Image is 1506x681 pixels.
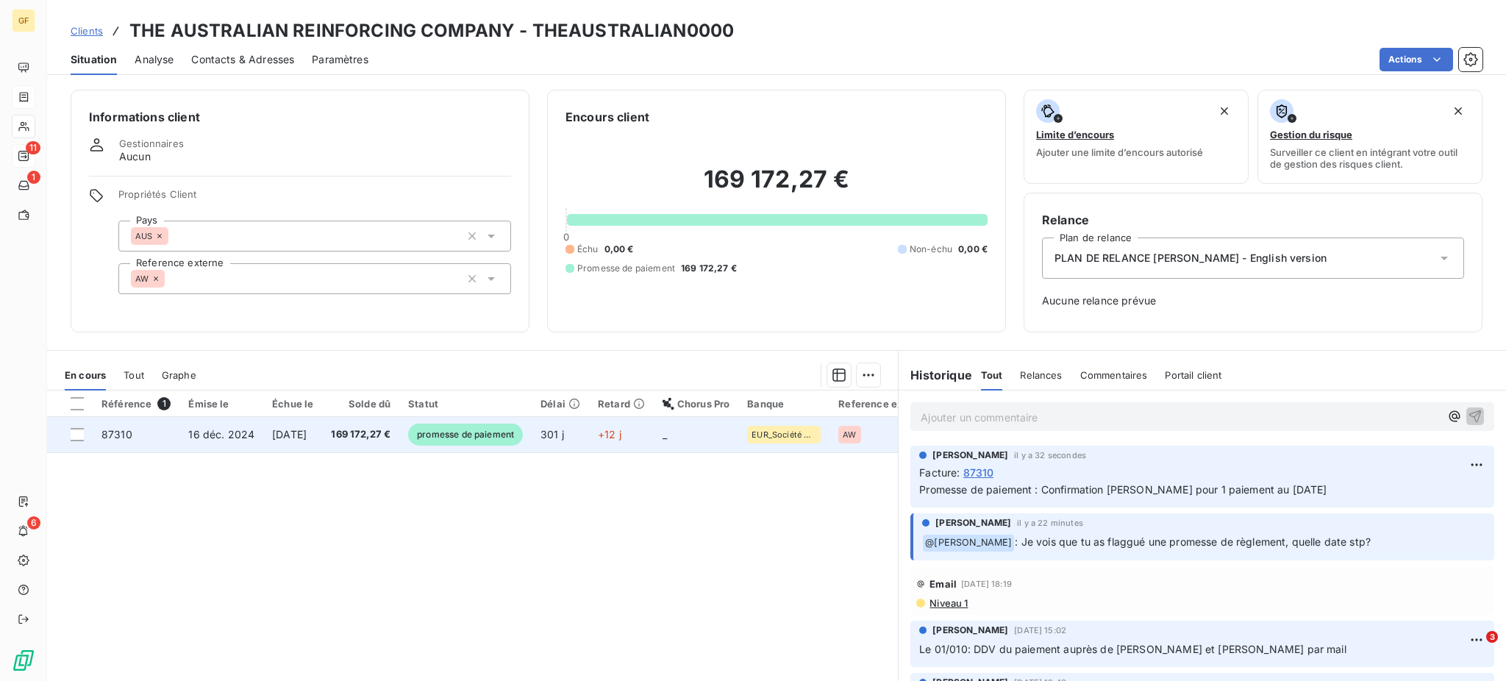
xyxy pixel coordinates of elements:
[135,232,152,240] span: AUS
[1024,90,1249,184] button: Limite d’encoursAjouter une limite d’encours autorisé
[981,369,1003,381] span: Tout
[1017,518,1083,527] span: il y a 22 minutes
[963,465,994,480] span: 87310
[157,397,171,410] span: 1
[663,428,667,441] span: _
[124,369,144,381] span: Tout
[1257,90,1482,184] button: Gestion du risqueSurveiller ce client en intégrant votre outil de gestion des risques client.
[923,535,1014,552] span: @ [PERSON_NAME]
[65,369,106,381] span: En cours
[1014,451,1086,460] span: il y a 32 secondes
[598,398,645,410] div: Retard
[565,108,649,126] h6: Encours client
[577,243,599,256] span: Échu
[162,369,196,381] span: Graphe
[12,649,35,672] img: Logo LeanPay
[1456,631,1491,666] iframe: Intercom live chat
[1080,369,1148,381] span: Commentaires
[71,52,117,67] span: Situation
[1036,129,1114,140] span: Limite d’encours
[27,171,40,184] span: 1
[312,52,368,67] span: Paramètres
[752,430,816,439] span: EUR_Société Générale
[1486,631,1498,643] span: 3
[188,398,254,410] div: Émise le
[958,243,988,256] span: 0,00 €
[408,424,523,446] span: promesse de paiement
[89,108,511,126] h6: Informations client
[598,428,621,441] span: +12 j
[681,262,737,275] span: 169 172,27 €
[932,624,1008,637] span: [PERSON_NAME]
[919,465,960,480] span: Facture :
[929,578,957,590] span: Email
[331,427,390,442] span: 169 172,27 €
[1036,146,1203,158] span: Ajouter une limite d’encours autorisé
[27,516,40,530] span: 6
[838,398,929,410] div: Reference externe
[910,243,952,256] span: Non-échu
[1270,129,1352,140] span: Gestion du risque
[1020,369,1062,381] span: Relances
[118,188,511,209] span: Propriétés Client
[129,18,734,44] h3: THE AUSTRALIAN REINFORCING COMPANY - THEAUSTRALIAN0000
[663,398,730,410] div: Chorus Pro
[932,449,1008,462] span: [PERSON_NAME]
[119,149,151,164] span: Aucun
[135,52,174,67] span: Analyse
[961,580,1012,588] span: [DATE] 18:19
[1380,48,1453,71] button: Actions
[188,428,254,441] span: 16 déc. 2024
[168,229,180,243] input: Ajouter une valeur
[919,643,1346,655] span: Le 01/010: DDV du paiement auprès de [PERSON_NAME] et [PERSON_NAME] par mail
[935,516,1011,530] span: [PERSON_NAME]
[563,231,569,243] span: 0
[928,597,968,609] span: Niveau 1
[1042,293,1464,308] span: Aucune relance prévue
[899,366,972,384] h6: Historique
[565,165,988,209] h2: 169 172,27 €
[71,24,103,38] a: Clients
[12,9,35,32] div: GF
[1014,626,1066,635] span: [DATE] 15:02
[1270,146,1470,170] span: Surveiller ce client en intégrant votre outil de gestion des risques client.
[540,428,564,441] span: 301 j
[272,398,313,410] div: Échue le
[408,398,523,410] div: Statut
[135,274,149,283] span: AW
[747,398,821,410] div: Banque
[1165,369,1221,381] span: Portail client
[577,262,675,275] span: Promesse de paiement
[26,141,40,154] span: 11
[1015,535,1371,548] span: : Je vois que tu as flaggué une promesse de règlement, quelle date stp?
[331,398,390,410] div: Solde dû
[71,25,103,37] span: Clients
[272,428,307,441] span: [DATE]
[101,428,132,441] span: 87310
[919,483,1327,496] span: Promesse de paiement : Confirmation [PERSON_NAME] pour 1 paiement au [DATE]
[119,138,184,149] span: Gestionnaires
[604,243,634,256] span: 0,00 €
[191,52,294,67] span: Contacts & Adresses
[165,272,176,285] input: Ajouter une valeur
[540,398,580,410] div: Délai
[101,397,171,410] div: Référence
[1054,251,1327,265] span: PLAN DE RELANCE [PERSON_NAME] - English version
[843,430,856,439] span: AW
[1042,211,1464,229] h6: Relance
